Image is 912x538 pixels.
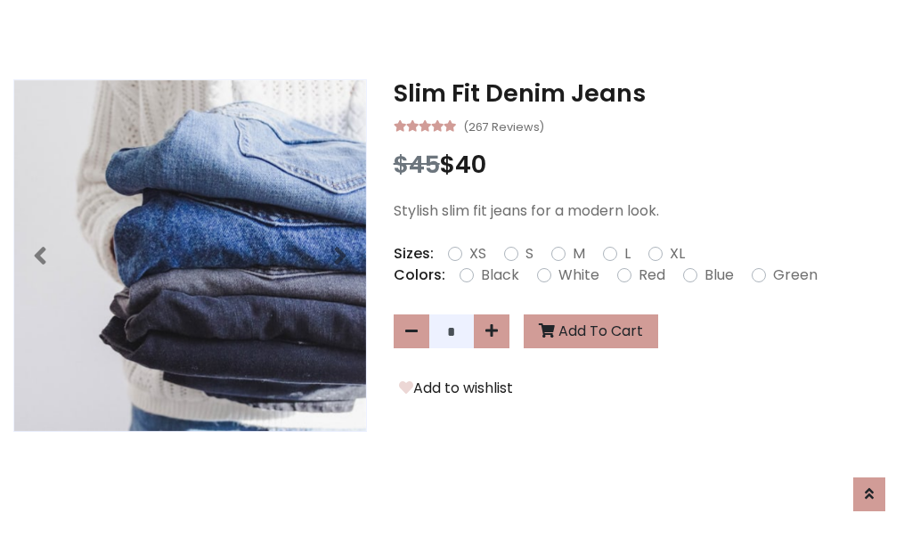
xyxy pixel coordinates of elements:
[670,243,685,265] label: XL
[463,115,544,136] small: (267 Reviews)
[14,80,366,432] img: Image
[558,265,599,286] label: White
[394,79,899,108] h3: Slim Fit Denim Jeans
[394,265,445,286] p: Colors:
[481,265,519,286] label: Black
[525,243,533,265] label: S
[394,148,440,181] span: $45
[773,265,818,286] label: Green
[394,151,899,179] h3: $
[394,243,434,265] p: Sizes:
[624,243,631,265] label: L
[573,243,585,265] label: M
[394,377,518,400] button: Add to wishlist
[394,200,899,222] p: Stylish slim fit jeans for a modern look.
[524,314,658,348] button: Add To Cart
[704,265,734,286] label: Blue
[469,243,486,265] label: XS
[455,148,486,181] span: 40
[639,265,665,286] label: Red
